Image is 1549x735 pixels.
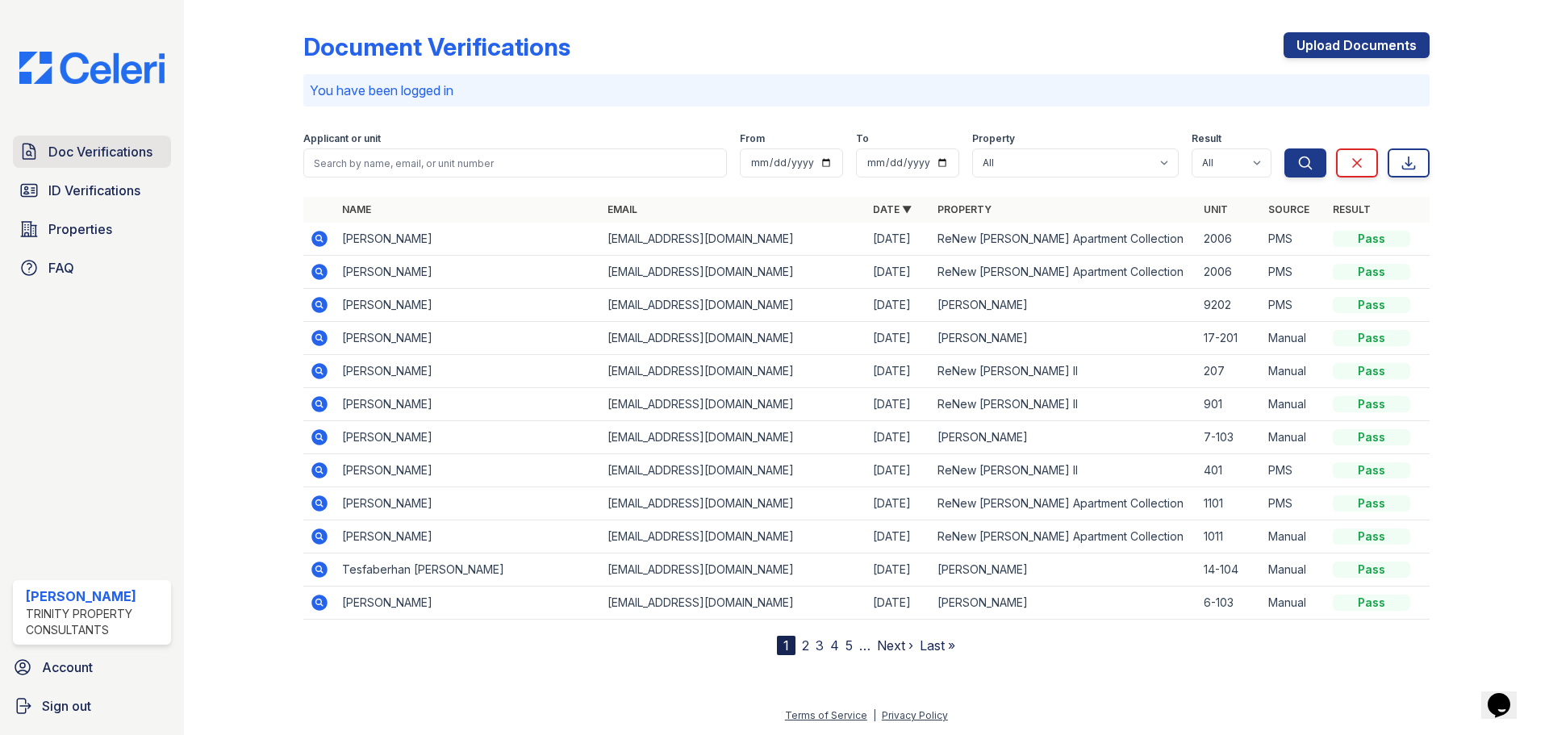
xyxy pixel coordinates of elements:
[931,223,1196,256] td: ReNew [PERSON_NAME] Apartment Collection
[1197,587,1262,620] td: 6-103
[882,709,948,721] a: Privacy Policy
[601,223,866,256] td: [EMAIL_ADDRESS][DOMAIN_NAME]
[931,256,1196,289] td: ReNew [PERSON_NAME] Apartment Collection
[1333,595,1410,611] div: Pass
[866,520,931,553] td: [DATE]
[816,637,824,654] a: 3
[1262,355,1326,388] td: Manual
[336,487,601,520] td: [PERSON_NAME]
[1197,256,1262,289] td: 2006
[342,203,371,215] a: Name
[1262,421,1326,454] td: Manual
[1197,223,1262,256] td: 2006
[48,181,140,200] span: ID Verifications
[931,587,1196,620] td: [PERSON_NAME]
[1268,203,1309,215] a: Source
[1333,429,1410,445] div: Pass
[845,637,853,654] a: 5
[26,606,165,638] div: Trinity Property Consultants
[1481,670,1533,719] iframe: chat widget
[1333,562,1410,578] div: Pass
[1333,396,1410,412] div: Pass
[303,32,570,61] div: Document Verifications
[336,520,601,553] td: [PERSON_NAME]
[607,203,637,215] a: Email
[931,454,1196,487] td: ReNew [PERSON_NAME] II
[1192,132,1221,145] label: Result
[601,388,866,421] td: [EMAIL_ADDRESS][DOMAIN_NAME]
[859,636,871,655] span: …
[601,322,866,355] td: [EMAIL_ADDRESS][DOMAIN_NAME]
[866,454,931,487] td: [DATE]
[310,81,1423,100] p: You have been logged in
[931,553,1196,587] td: [PERSON_NAME]
[1333,330,1410,346] div: Pass
[1333,297,1410,313] div: Pass
[601,587,866,620] td: [EMAIL_ADDRESS][DOMAIN_NAME]
[920,637,955,654] a: Last »
[13,252,171,284] a: FAQ
[866,289,931,322] td: [DATE]
[26,587,165,606] div: [PERSON_NAME]
[303,132,381,145] label: Applicant or unit
[601,520,866,553] td: [EMAIL_ADDRESS][DOMAIN_NAME]
[1262,487,1326,520] td: PMS
[1333,528,1410,545] div: Pass
[1262,256,1326,289] td: PMS
[1333,363,1410,379] div: Pass
[1197,289,1262,322] td: 9202
[601,256,866,289] td: [EMAIL_ADDRESS][DOMAIN_NAME]
[1262,388,1326,421] td: Manual
[873,709,876,721] div: |
[856,132,869,145] label: To
[6,651,177,683] a: Account
[1197,388,1262,421] td: 901
[601,454,866,487] td: [EMAIL_ADDRESS][DOMAIN_NAME]
[336,355,601,388] td: [PERSON_NAME]
[866,355,931,388] td: [DATE]
[1262,289,1326,322] td: PMS
[785,709,867,721] a: Terms of Service
[1197,553,1262,587] td: 14-104
[601,421,866,454] td: [EMAIL_ADDRESS][DOMAIN_NAME]
[866,322,931,355] td: [DATE]
[1262,553,1326,587] td: Manual
[601,289,866,322] td: [EMAIL_ADDRESS][DOMAIN_NAME]
[1262,223,1326,256] td: PMS
[1262,587,1326,620] td: Manual
[1262,454,1326,487] td: PMS
[6,690,177,722] a: Sign out
[740,132,765,145] label: From
[866,223,931,256] td: [DATE]
[303,148,727,177] input: Search by name, email, or unit number
[877,637,913,654] a: Next ›
[802,637,809,654] a: 2
[336,289,601,322] td: [PERSON_NAME]
[830,637,839,654] a: 4
[13,136,171,168] a: Doc Verifications
[1197,520,1262,553] td: 1011
[1197,421,1262,454] td: 7-103
[972,132,1015,145] label: Property
[336,256,601,289] td: [PERSON_NAME]
[866,256,931,289] td: [DATE]
[1197,322,1262,355] td: 17-201
[336,553,601,587] td: Tesfaberhan [PERSON_NAME]
[866,553,931,587] td: [DATE]
[1262,322,1326,355] td: Manual
[931,322,1196,355] td: [PERSON_NAME]
[1204,203,1228,215] a: Unit
[48,142,152,161] span: Doc Verifications
[48,219,112,239] span: Properties
[336,587,601,620] td: [PERSON_NAME]
[1333,264,1410,280] div: Pass
[336,454,601,487] td: [PERSON_NAME]
[937,203,992,215] a: Property
[336,322,601,355] td: [PERSON_NAME]
[1333,495,1410,512] div: Pass
[48,258,74,278] span: FAQ
[931,487,1196,520] td: ReNew [PERSON_NAME] Apartment Collection
[1262,520,1326,553] td: Manual
[931,421,1196,454] td: [PERSON_NAME]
